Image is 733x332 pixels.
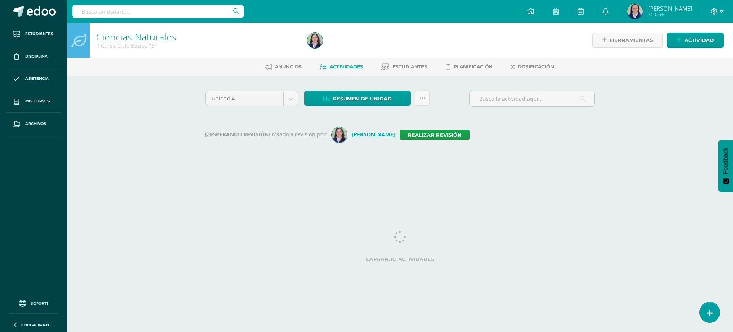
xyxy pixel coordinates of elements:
a: Resumen de unidad [304,91,411,106]
label: Cargando actividades [205,256,595,262]
div: II Curso Ciclo Básico 'B' [96,42,298,49]
a: Unidad 4 [206,91,298,106]
a: Asistencia [6,68,61,91]
a: Ciencias Naturales [96,30,176,43]
span: Unidad 4 [212,91,278,106]
span: Planificación [454,64,492,70]
span: Actividad [685,33,714,47]
a: Soporte [9,298,58,308]
span: Archivos [25,121,46,127]
a: Actividades [320,61,363,73]
a: Archivos [6,113,61,135]
span: Asistencia [25,76,49,82]
img: 0e4f86142828c9c674330d8c6b666712.png [307,33,323,48]
img: ec3803f39b36cdb5931c16f0ed56d1bb.png [332,127,347,143]
input: Busca la actividad aquí... [470,91,594,106]
span: Feedback [722,147,729,174]
a: Estudiantes [381,61,427,73]
a: Realizar revisión [400,130,470,140]
span: Herramientas [610,33,653,47]
span: Soporte [31,301,49,306]
a: Anuncios [265,61,302,73]
h1: Ciencias Naturales [96,31,298,42]
span: Enviado a revision por: [269,131,327,138]
a: [PERSON_NAME] [332,131,400,138]
span: Actividades [329,64,363,70]
img: b70cd412f2b01b862447bda25ceab0f5.png [627,4,643,19]
span: Anuncios [275,64,302,70]
strong: [PERSON_NAME] [352,131,395,138]
span: Dosificación [518,64,554,70]
span: Mi Perfil [648,11,692,18]
a: Herramientas [592,33,663,48]
button: Feedback - Mostrar encuesta [718,140,733,192]
span: Cerrar panel [21,322,50,327]
strong: ESPERANDO REVISIÓN [205,131,269,138]
a: Dosificación [511,61,554,73]
a: Disciplina [6,45,61,68]
span: Resumen de unidad [333,92,392,106]
span: Estudiantes [392,64,427,70]
a: Estudiantes [6,23,61,45]
span: Estudiantes [25,31,53,37]
span: Disciplina [25,53,48,60]
a: Mis cursos [6,90,61,113]
input: Busca un usuario... [72,5,244,18]
a: Actividad [667,33,724,48]
a: Planificación [446,61,492,73]
span: Mis cursos [25,98,50,104]
span: [PERSON_NAME] [648,5,692,12]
